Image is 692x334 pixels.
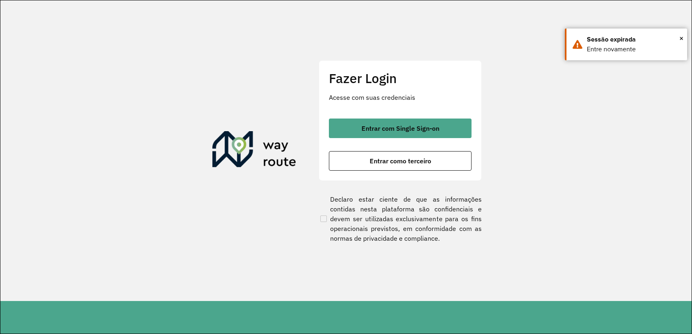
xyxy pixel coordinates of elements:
[329,70,472,86] h2: Fazer Login
[361,125,439,132] span: Entrar com Single Sign-on
[329,92,472,102] p: Acesse com suas credenciais
[679,32,683,44] span: ×
[587,35,681,44] div: Sessão expirada
[370,158,431,164] span: Entrar como terceiro
[319,194,482,243] label: Declaro estar ciente de que as informações contidas nesta plataforma são confidenciais e devem se...
[212,131,296,170] img: Roteirizador AmbevTech
[329,151,472,171] button: button
[587,44,681,54] div: Entre novamente
[679,32,683,44] button: Close
[329,119,472,138] button: button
